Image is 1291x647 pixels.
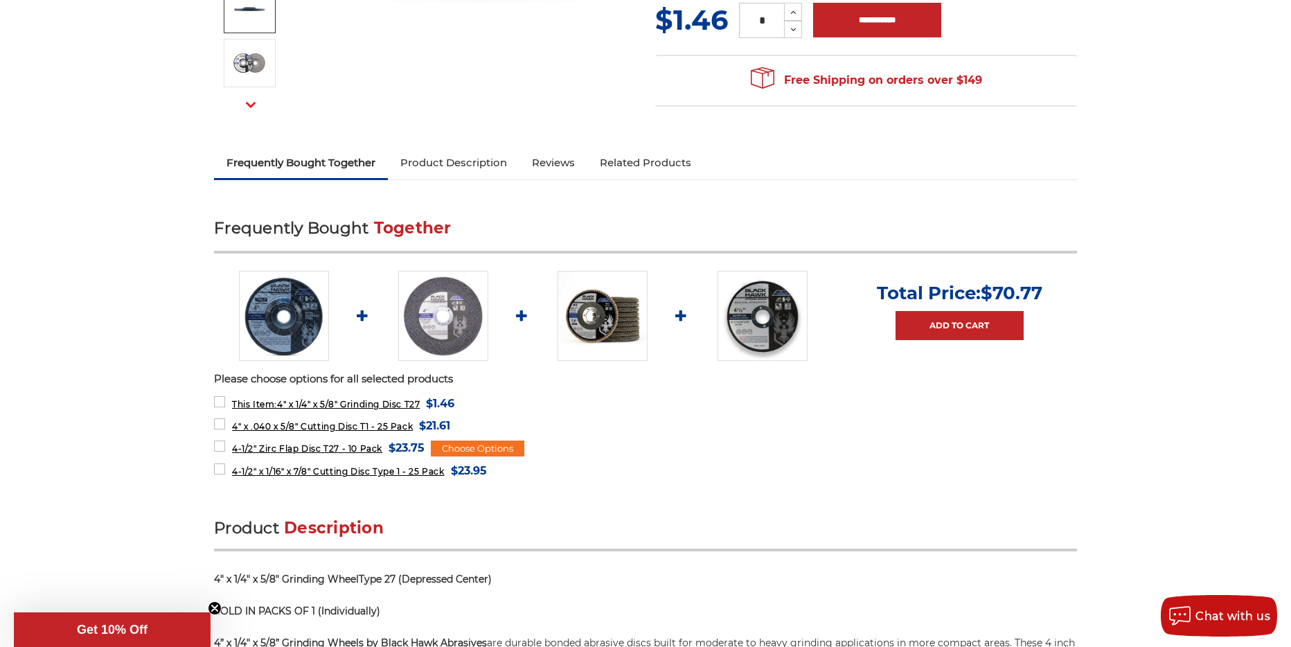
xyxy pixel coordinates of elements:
span: $1.46 [655,3,728,37]
a: Frequently Bought Together [214,148,388,178]
span: Together [374,218,452,238]
span: 4" x .040 x 5/8" Cutting Disc T1 - 25 Pack [232,421,413,432]
span: Get 10% Off [77,623,148,637]
span: SOLD IN PACKS OF 1 (Individually) [214,605,380,617]
img: 4 inch BHA grinding wheels [232,46,267,80]
span: Product [214,518,279,538]
span: Chat with us [1195,610,1270,623]
div: Get 10% OffClose teaser [14,612,211,647]
button: Chat with us [1161,595,1277,637]
strong: 4" x 1/4" x 5/8" Grinding Wheel [214,573,359,585]
span: 4-1/2" Zirc Flap Disc T27 - 10 Pack [232,443,382,454]
img: 4" x 1/4" x 5/8" Grinding Disc [239,271,329,361]
span: Free Shipping on orders over $149 [751,67,982,94]
a: Related Products [587,148,704,178]
div: Choose Options [431,441,524,457]
p: Total Price: [877,282,1042,304]
span: Frequently Bought [214,218,368,238]
span: $23.75 [389,438,425,457]
a: Reviews [519,148,587,178]
span: $21.61 [419,416,450,435]
button: Next [234,90,267,120]
span: 4" x 1/4" x 5/8" Grinding Disc T27 [232,399,420,409]
span: $23.95 [451,461,487,480]
a: Product Description [388,148,519,178]
button: Close teaser [208,601,222,615]
span: Description [284,518,384,538]
a: Add to Cart [896,311,1024,340]
p: Please choose options for all selected products [214,371,1077,387]
span: 4-1/2" x 1/16" x 7/8" Cutting Disc Type 1 - 25 Pack [232,466,445,477]
strong: This Item: [232,399,277,409]
strong: Type 27 (Depressed Center) [359,573,492,585]
span: $1.46 [426,394,454,413]
span: $70.77 [981,282,1042,304]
